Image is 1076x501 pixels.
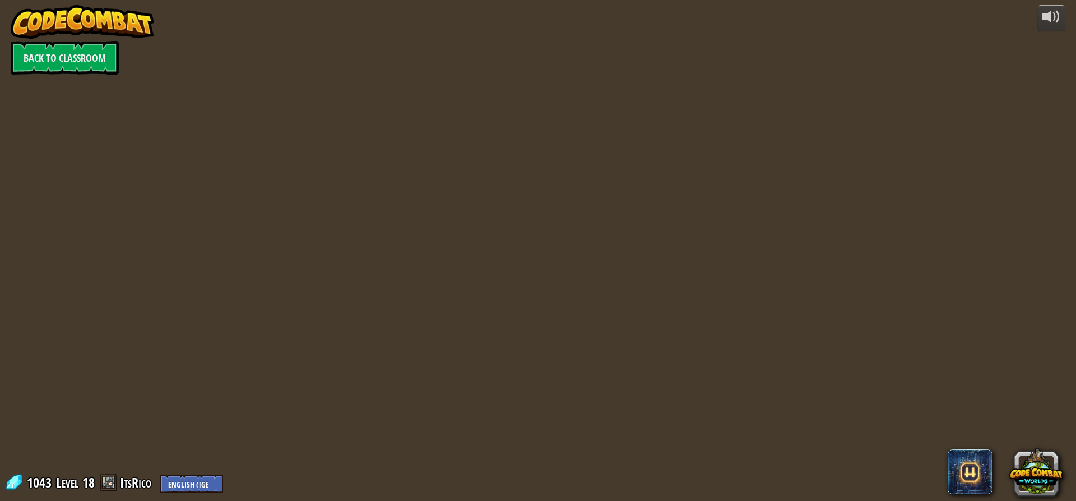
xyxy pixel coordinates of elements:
span: Level [56,474,78,492]
img: CodeCombat - Learn how to code by playing a game [11,5,154,39]
span: 1043 [27,474,55,491]
button: Adjust volume [1037,5,1065,31]
a: ItsRico [120,474,155,491]
a: Back to Classroom [11,41,119,75]
span: 18 [82,474,95,491]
